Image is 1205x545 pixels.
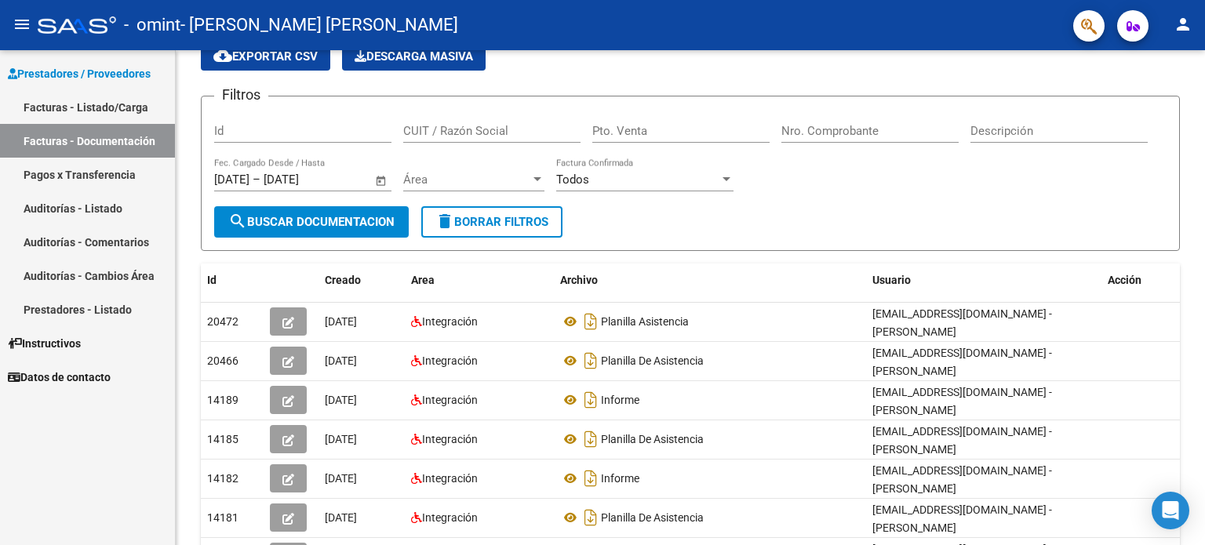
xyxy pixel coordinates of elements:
[325,274,361,286] span: Creado
[124,8,180,42] span: - omint
[207,394,238,406] span: 14189
[207,433,238,445] span: 14185
[207,315,238,328] span: 20472
[342,42,486,71] button: Descarga Masiva
[213,49,318,64] span: Exportar CSV
[319,263,405,297] datatable-header-cell: Creado
[355,49,473,64] span: Descarga Masiva
[601,315,689,328] span: Planilla Asistencia
[8,335,81,352] span: Instructivos
[8,369,111,386] span: Datos de contacto
[1152,492,1189,529] div: Open Intercom Messenger
[201,263,264,297] datatable-header-cell: Id
[373,172,391,190] button: Open calendar
[872,274,911,286] span: Usuario
[422,394,478,406] span: Integración
[214,206,409,238] button: Buscar Documentacion
[325,472,357,485] span: [DATE]
[264,173,340,187] input: End date
[581,427,601,452] i: Descargar documento
[207,472,238,485] span: 14182
[872,425,1052,456] span: [EMAIL_ADDRESS][DOMAIN_NAME] - [PERSON_NAME]
[560,274,598,286] span: Archivo
[403,173,530,187] span: Área
[872,503,1052,534] span: [EMAIL_ADDRESS][DOMAIN_NAME] - [PERSON_NAME]
[8,65,151,82] span: Prestadores / Proveedores
[228,212,247,231] mat-icon: search
[872,307,1052,338] span: [EMAIL_ADDRESS][DOMAIN_NAME] - [PERSON_NAME]
[214,84,268,106] h3: Filtros
[325,394,357,406] span: [DATE]
[180,8,458,42] span: - [PERSON_NAME] [PERSON_NAME]
[581,309,601,334] i: Descargar documento
[581,505,601,530] i: Descargar documento
[581,348,601,373] i: Descargar documento
[201,42,330,71] button: Exportar CSV
[207,511,238,524] span: 14181
[422,354,478,367] span: Integración
[872,464,1052,495] span: [EMAIL_ADDRESS][DOMAIN_NAME] - [PERSON_NAME]
[422,315,478,328] span: Integración
[872,347,1052,377] span: [EMAIL_ADDRESS][DOMAIN_NAME] - [PERSON_NAME]
[422,511,478,524] span: Integración
[581,466,601,491] i: Descargar documento
[581,387,601,412] i: Descargar documento
[325,354,357,367] span: [DATE]
[421,206,562,238] button: Borrar Filtros
[207,354,238,367] span: 20466
[872,386,1052,416] span: [EMAIL_ADDRESS][DOMAIN_NAME] - [PERSON_NAME]
[325,315,357,328] span: [DATE]
[866,263,1101,297] datatable-header-cell: Usuario
[554,263,866,297] datatable-header-cell: Archivo
[214,173,249,187] input: Start date
[405,263,554,297] datatable-header-cell: Area
[13,15,31,34] mat-icon: menu
[207,274,217,286] span: Id
[556,173,589,187] span: Todos
[422,433,478,445] span: Integración
[601,394,639,406] span: Informe
[1101,263,1180,297] datatable-header-cell: Acción
[422,472,478,485] span: Integración
[325,433,357,445] span: [DATE]
[213,46,232,65] mat-icon: cloud_download
[435,212,454,231] mat-icon: delete
[601,433,704,445] span: Planilla De Asistencia
[325,511,357,524] span: [DATE]
[601,472,639,485] span: Informe
[342,42,486,71] app-download-masive: Descarga masiva de comprobantes (adjuntos)
[253,173,260,187] span: –
[411,274,435,286] span: Area
[1174,15,1192,34] mat-icon: person
[435,215,548,229] span: Borrar Filtros
[601,354,704,367] span: Planilla De Asistencia
[1108,274,1141,286] span: Acción
[228,215,395,229] span: Buscar Documentacion
[601,511,704,524] span: Planilla De Asistencia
